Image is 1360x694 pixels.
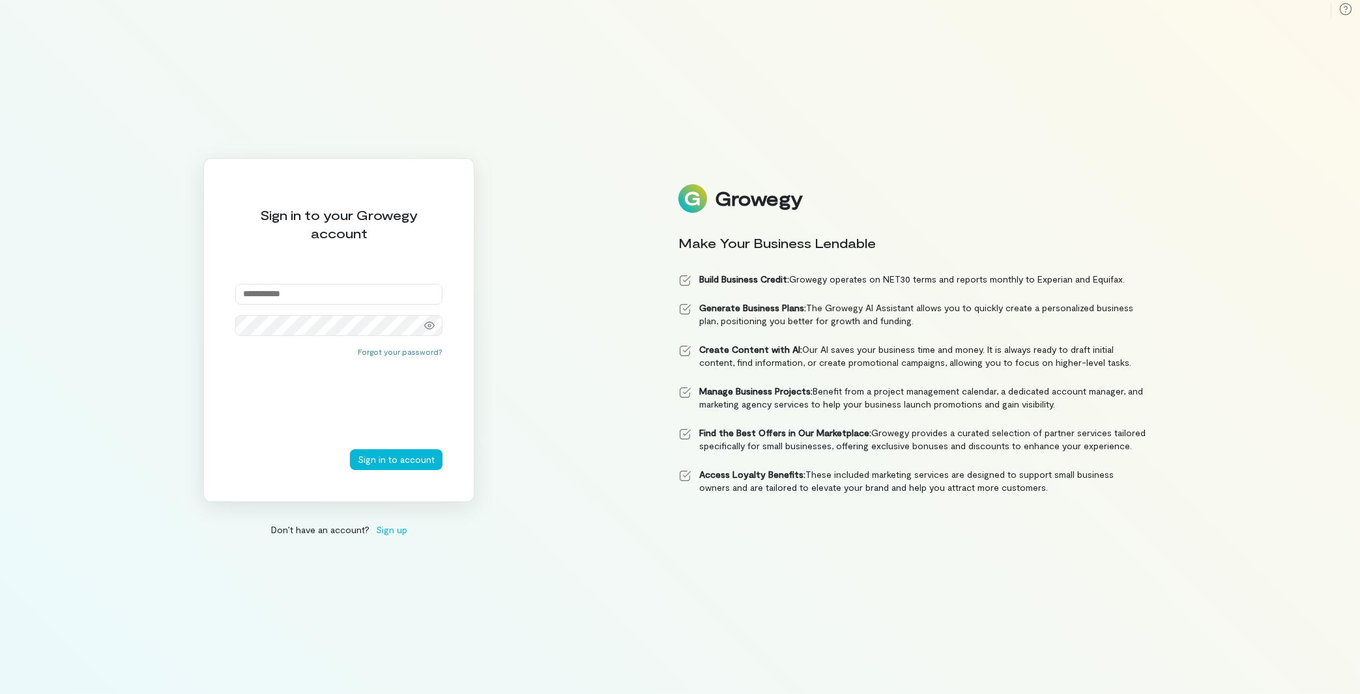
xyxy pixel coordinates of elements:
[350,449,442,470] button: Sign in to account
[699,273,789,285] strong: Build Business Credit:
[699,302,806,313] strong: Generate Business Plans:
[235,206,442,242] div: Sign in to your Growegy account
[699,427,871,438] strong: Find the Best Offers in Our Marketplace:
[678,234,1146,252] div: Make Your Business Lendable
[678,184,707,213] img: Logo
[699,344,802,355] strong: Create Content with AI:
[678,343,1146,369] li: Our AI saves your business time and money. It is always ready to draft initial content, find info...
[678,385,1146,411] li: Benefit from a project management calendar, a dedicated account manager, and marketing agency ser...
[715,187,802,210] div: Growegy
[678,273,1146,286] li: Growegy operates on NET30 terms and reports monthly to Experian and Equifax.
[699,469,805,480] strong: Access Loyalty Benefits:
[358,346,442,357] button: Forgot your password?
[699,385,813,396] strong: Manage Business Projects:
[678,468,1146,494] li: These included marketing services are designed to support small business owners and are tailored ...
[678,301,1146,327] li: The Growegy AI Assistant allows you to quickly create a personalized business plan, positioning y...
[678,426,1146,452] li: Growegy provides a curated selection of partner services tailored specifically for small business...
[376,523,407,536] span: Sign up
[203,523,474,536] div: Don’t have an account?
